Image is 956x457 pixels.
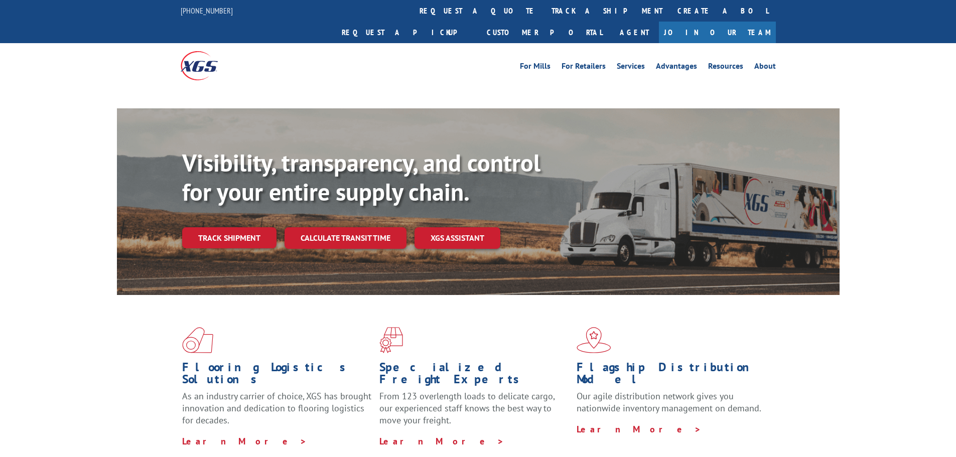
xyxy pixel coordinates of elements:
[520,62,551,73] a: For Mills
[562,62,606,73] a: For Retailers
[656,62,697,73] a: Advantages
[708,62,743,73] a: Resources
[379,390,569,435] p: From 123 overlength loads to delicate cargo, our experienced staff knows the best way to move you...
[182,327,213,353] img: xgs-icon-total-supply-chain-intelligence-red
[379,435,504,447] a: Learn More >
[617,62,645,73] a: Services
[379,361,569,390] h1: Specialized Freight Experts
[577,390,761,414] span: Our agile distribution network gives you nationwide inventory management on demand.
[285,227,406,249] a: Calculate transit time
[659,22,776,43] a: Join Our Team
[182,435,307,447] a: Learn More >
[610,22,659,43] a: Agent
[182,390,371,426] span: As an industry carrier of choice, XGS has brought innovation and dedication to flooring logistics...
[415,227,500,249] a: XGS ASSISTANT
[379,327,403,353] img: xgs-icon-focused-on-flooring-red
[182,227,277,248] a: Track shipment
[181,6,233,16] a: [PHONE_NUMBER]
[334,22,479,43] a: Request a pickup
[479,22,610,43] a: Customer Portal
[577,327,611,353] img: xgs-icon-flagship-distribution-model-red
[182,361,372,390] h1: Flooring Logistics Solutions
[577,423,702,435] a: Learn More >
[754,62,776,73] a: About
[577,361,766,390] h1: Flagship Distribution Model
[182,147,540,207] b: Visibility, transparency, and control for your entire supply chain.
